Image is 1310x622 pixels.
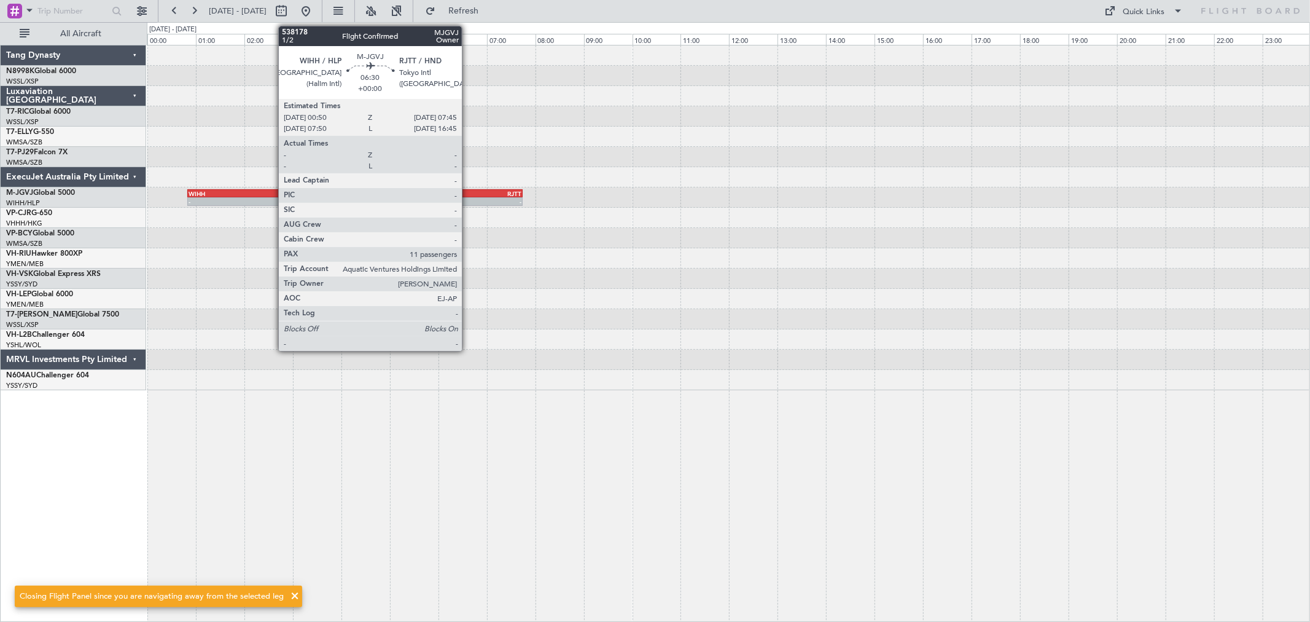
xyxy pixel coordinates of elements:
span: M-JGVJ [6,189,33,197]
div: - [355,198,521,205]
a: WMSA/SZB [6,158,42,167]
span: T7-ELLY [6,128,33,136]
a: N604AUChallenger 604 [6,372,89,379]
div: 03:00 [293,34,341,45]
span: T7-[PERSON_NAME] [6,311,77,318]
span: [DATE] - [DATE] [209,6,267,17]
a: YMEN/MEB [6,259,44,269]
div: 07:00 [487,34,536,45]
div: 00:00 [147,34,196,45]
a: WSSL/XSP [6,320,39,329]
div: 12:00 [729,34,778,45]
div: Closing Flight Panel since you are navigating away from the selected leg [20,591,284,603]
button: Quick Links [1099,1,1190,21]
div: 08:00 [536,34,584,45]
div: 18:00 [1020,34,1069,45]
a: VHHH/HKG [6,219,42,228]
a: VP-CJRG-650 [6,210,52,217]
a: WMSA/SZB [6,239,42,248]
a: YSHL/WOL [6,341,41,350]
div: 21:00 [1166,34,1214,45]
div: 13:00 [778,34,826,45]
div: RJTT [355,190,521,197]
span: Refresh [438,7,489,15]
span: VH-LEP [6,291,31,298]
a: T7-PJ29Falcon 7X [6,149,68,156]
div: 17:00 [972,34,1020,45]
div: 20:00 [1117,34,1166,45]
div: WIHH [189,190,355,197]
span: T7-RIC [6,108,29,116]
div: 01:00 [196,34,244,45]
a: T7-ELLYG-550 [6,128,54,136]
a: M-JGVJGlobal 5000 [6,189,75,197]
a: VH-VSKGlobal Express XRS [6,270,101,278]
span: VP-BCY [6,230,33,237]
div: 14:00 [826,34,875,45]
a: N8998KGlobal 6000 [6,68,76,75]
div: 02:00 [244,34,293,45]
span: N8998K [6,68,34,75]
a: T7-RICGlobal 6000 [6,108,71,116]
div: 16:00 [923,34,972,45]
div: 05:00 [390,34,439,45]
span: All Aircraft [32,30,130,38]
div: Quick Links [1123,6,1165,18]
a: T7-[PERSON_NAME]Global 7500 [6,311,119,318]
a: YSSY/SYD [6,381,37,390]
a: YMEN/MEB [6,300,44,309]
div: 22:00 [1214,34,1263,45]
span: VH-L2B [6,331,32,339]
span: VP-CJR [6,210,31,217]
div: 10:00 [633,34,681,45]
span: T7-PJ29 [6,149,34,156]
a: WMSA/SZB [6,138,42,147]
a: VH-RIUHawker 800XP [6,250,82,258]
div: 11:00 [680,34,729,45]
span: N604AU [6,372,36,379]
span: VH-VSK [6,270,33,278]
span: VH-RIU [6,250,31,258]
button: Refresh [419,1,493,21]
div: 15:00 [875,34,923,45]
a: VP-BCYGlobal 5000 [6,230,74,237]
div: 19:00 [1069,34,1117,45]
div: 09:00 [584,34,633,45]
a: VH-L2BChallenger 604 [6,331,85,339]
div: 04:00 [341,34,390,45]
a: YSSY/SYD [6,280,37,289]
div: 06:00 [439,34,487,45]
input: Trip Number [37,2,108,20]
div: [DATE] - [DATE] [149,25,197,35]
a: WSSL/XSP [6,117,39,127]
div: - [189,198,355,205]
a: WIHH/HLP [6,199,40,208]
a: WSSL/XSP [6,77,39,86]
button: All Aircraft [14,24,133,44]
a: VH-LEPGlobal 6000 [6,291,73,298]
